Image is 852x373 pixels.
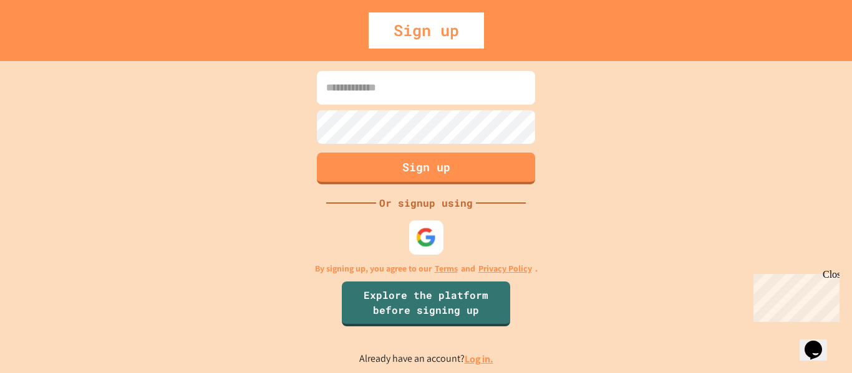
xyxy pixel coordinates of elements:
div: Chat with us now!Close [5,5,86,79]
a: Privacy Policy [478,262,532,275]
div: Sign up [369,12,484,49]
p: Already have an account? [359,351,493,367]
p: By signing up, you agree to our and . [315,262,538,275]
iframe: chat widget [748,269,840,322]
img: google-icon.svg [416,227,437,247]
a: Log in. [465,352,493,366]
div: Or signup using [376,196,476,210]
a: Terms [435,262,458,275]
button: Sign up [317,153,535,184]
iframe: chat widget [800,323,840,361]
a: Explore the platform before signing up [342,281,510,326]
